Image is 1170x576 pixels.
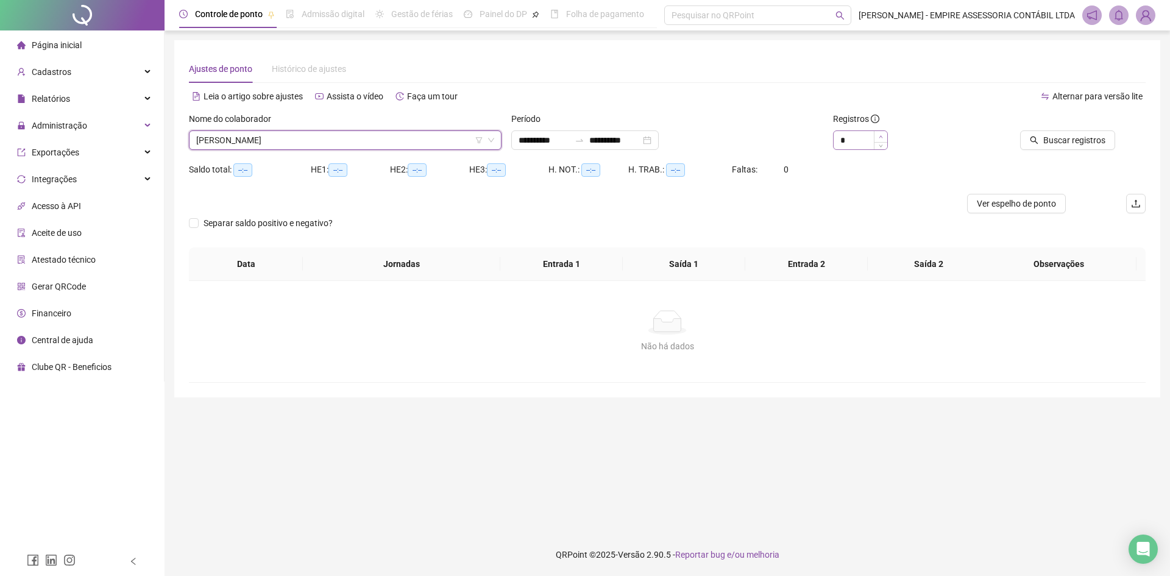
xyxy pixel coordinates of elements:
span: sync [17,175,26,183]
div: HE 3: [469,163,548,177]
span: home [17,41,26,49]
span: --:-- [328,163,347,177]
span: [PERSON_NAME] - EMPIRE ASSESSORIA CONTÁBIL LTDA [859,9,1075,22]
div: HE 1: [311,163,390,177]
span: Histórico de ajustes [272,64,346,74]
div: Open Intercom Messenger [1129,535,1158,564]
th: Observações [981,247,1136,281]
span: --:-- [487,163,506,177]
span: Gestão de férias [391,9,453,19]
span: search [1030,136,1038,144]
span: facebook [27,554,39,566]
span: user-add [17,68,26,76]
th: Data [189,247,303,281]
span: Cadastros [32,67,71,77]
span: file [17,94,26,103]
span: left [129,557,138,566]
span: instagram [63,554,76,566]
span: Exportações [32,148,79,157]
th: Entrada 1 [500,247,623,281]
th: Entrada 2 [745,247,868,281]
img: 25359 [1136,6,1155,24]
div: HE 2: [390,163,469,177]
span: to [575,135,584,145]
span: notification [1087,10,1097,21]
span: Ajustes de ponto [189,64,252,74]
span: export [17,148,26,157]
th: Saída 2 [868,247,990,281]
span: --:-- [666,163,685,177]
span: solution [17,255,26,264]
span: Administração [32,121,87,130]
div: H. TRAB.: [628,163,732,177]
span: gift [17,363,26,371]
span: Separar saldo positivo e negativo? [199,216,338,230]
span: 0 [784,165,789,174]
span: Reportar bug e/ou melhoria [675,550,779,560]
span: up [879,135,883,139]
button: Ver espelho de ponto [967,194,1066,213]
button: Buscar registros [1020,130,1115,150]
span: upload [1131,199,1141,208]
span: file-done [286,10,294,18]
span: Financeiro [32,308,71,318]
span: Alternar para versão lite [1052,91,1143,101]
span: Folha de pagamento [566,9,644,19]
span: Clube QR - Beneficios [32,362,112,372]
span: Integrações [32,174,77,184]
span: Registros [833,112,879,126]
span: Aceite de uso [32,228,82,238]
span: CAROLAINE GOMES KLEM [196,131,494,149]
th: Jornadas [303,247,500,281]
span: Buscar registros [1043,133,1105,147]
span: Decrease Value [874,142,887,149]
span: Controle de ponto [195,9,263,19]
span: filter [475,137,483,144]
span: pushpin [532,11,539,18]
span: dollar [17,309,26,318]
span: youtube [315,92,324,101]
span: swap [1041,92,1049,101]
span: qrcode [17,282,26,291]
span: Acesso à API [32,201,81,211]
span: --:-- [581,163,600,177]
footer: QRPoint © 2025 - 2.90.5 - [165,533,1170,576]
span: dashboard [464,10,472,18]
span: Versão [618,550,645,560]
span: Atestado técnico [32,255,96,265]
span: history [395,92,404,101]
span: info-circle [17,336,26,344]
span: down [487,137,495,144]
span: lock [17,121,26,130]
span: Página inicial [32,40,82,50]
span: Ver espelho de ponto [977,197,1056,210]
th: Saída 1 [623,247,745,281]
span: Gerar QRCode [32,282,86,291]
span: Increase Value [874,131,887,142]
span: pushpin [268,11,275,18]
div: Não há dados [204,340,1131,353]
span: Central de ajuda [32,335,93,345]
span: clock-circle [179,10,188,18]
span: --:-- [408,163,427,177]
label: Período [511,112,548,126]
span: down [879,144,883,148]
span: linkedin [45,554,57,566]
span: Admissão digital [302,9,364,19]
span: sun [375,10,384,18]
span: Assista o vídeo [327,91,383,101]
span: swap-right [575,135,584,145]
span: Relatórios [32,94,70,104]
span: audit [17,229,26,237]
span: --:-- [233,163,252,177]
span: bell [1113,10,1124,21]
div: H. NOT.: [548,163,628,177]
span: Painel do DP [480,9,527,19]
span: Faça um tour [407,91,458,101]
span: api [17,202,26,210]
span: file-text [192,92,200,101]
span: Observações [991,257,1127,271]
div: Saldo total: [189,163,311,177]
span: search [835,11,845,20]
label: Nome do colaborador [189,112,279,126]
